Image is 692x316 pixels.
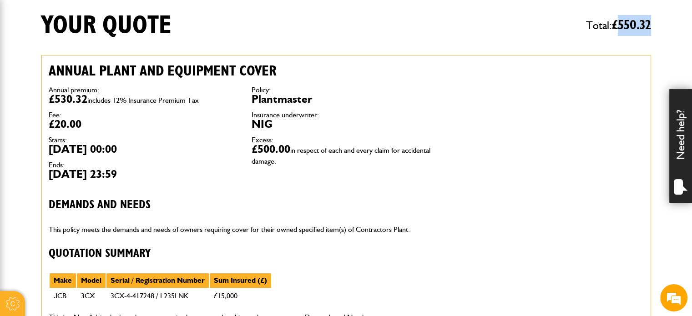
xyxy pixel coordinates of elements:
[49,94,238,105] dd: £530.32
[41,10,172,41] h1: Your quote
[87,96,199,105] span: includes 12% Insurance Premium Tax
[49,111,238,119] dt: Fee:
[49,119,238,130] dd: £20.00
[252,119,441,130] dd: NIG
[49,247,441,261] h3: Quotation Summary
[252,144,441,166] dd: £500.00
[252,94,441,105] dd: Plantmaster
[252,111,441,119] dt: Insurance underwriter:
[49,62,441,80] h2: Annual plant and equipment cover
[586,15,651,36] span: Total:
[76,288,106,304] td: 3CX
[49,144,238,155] dd: [DATE] 00:00
[209,273,272,288] th: Sum Insured (£)
[252,86,441,94] dt: Policy:
[669,89,692,203] div: Need help?
[106,288,209,304] td: 3CX-4-417248 / L235LNK
[49,198,441,212] h3: Demands and needs
[49,136,238,144] dt: Starts:
[612,19,651,32] span: £
[49,86,238,94] dt: Annual premium:
[76,273,106,288] th: Model
[49,169,238,180] dd: [DATE] 23:59
[106,273,209,288] th: Serial / Registration Number
[252,146,430,166] span: in respect of each and every claim for accidental damage.
[252,136,441,144] dt: Excess:
[209,288,272,304] td: £15,000
[49,273,76,288] th: Make
[618,19,651,32] span: 550.32
[49,224,441,236] p: This policy meets the demands and needs of owners requiring cover for their owned specified item(...
[49,288,76,304] td: JCB
[49,161,238,169] dt: Ends:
